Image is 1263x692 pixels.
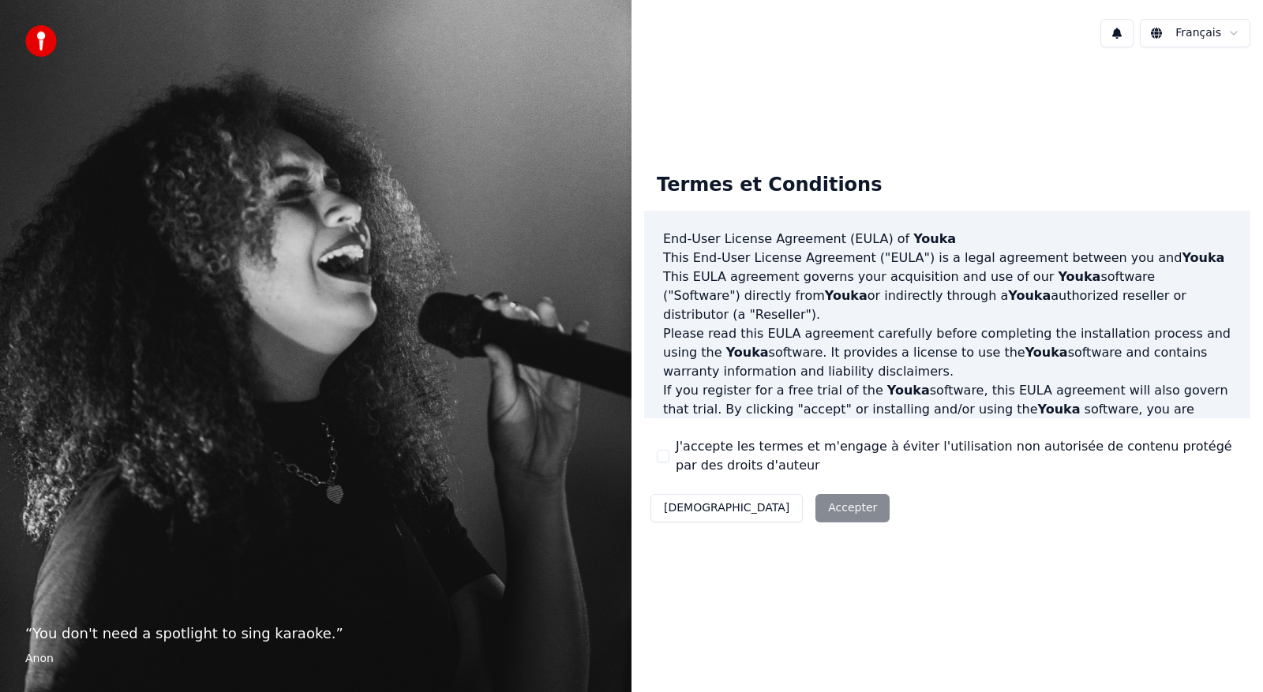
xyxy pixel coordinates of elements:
h3: End-User License Agreement (EULA) of [663,230,1231,249]
button: [DEMOGRAPHIC_DATA] [650,494,803,522]
p: “ You don't need a spotlight to sing karaoke. ” [25,623,606,645]
span: Youka [825,288,868,303]
span: Youka [1008,288,1051,303]
span: Youka [726,345,769,360]
label: J'accepte les termes et m'engage à éviter l'utilisation non autorisée de contenu protégé par des ... [676,437,1238,475]
p: Please read this EULA agreement carefully before completing the installation process and using th... [663,324,1231,381]
footer: Anon [25,651,606,667]
span: Youka [1025,345,1068,360]
p: If you register for a free trial of the software, this EULA agreement will also govern that trial... [663,381,1231,457]
span: Youka [1182,250,1224,265]
img: youka [25,25,57,57]
span: Youka [887,383,930,398]
div: Termes et Conditions [644,160,894,211]
p: This EULA agreement governs your acquisition and use of our software ("Software") directly from o... [663,267,1231,324]
span: Youka [1038,402,1081,417]
span: Youka [1058,269,1100,284]
span: Youka [913,231,956,246]
p: This End-User License Agreement ("EULA") is a legal agreement between you and [663,249,1231,267]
